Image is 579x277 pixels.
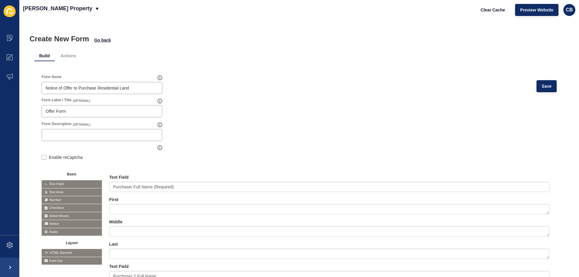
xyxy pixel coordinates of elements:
[42,228,102,236] span: Radio
[42,249,102,257] span: HTML Element
[481,7,505,13] span: Clear Cache
[42,74,62,79] label: Form Name
[56,50,81,61] li: Actions
[42,196,102,204] span: Number
[42,188,102,196] span: Text Area
[109,241,118,247] label: Last
[30,35,89,43] h1: Create New Form
[34,50,55,61] li: Build
[109,197,118,203] label: First
[73,99,90,103] span: (OPTIONAL)
[73,123,90,127] span: (OPTIONAL)
[42,257,102,265] span: Field Set
[515,4,558,16] button: Preview Website
[520,7,553,13] span: Preview Website
[109,263,128,269] label: Text Field
[49,154,83,160] label: Enable reCaptcha
[42,170,102,177] button: Basic
[109,174,128,180] label: Text Field
[42,212,102,220] span: Select Boxes
[42,239,102,246] button: Layout
[566,7,573,13] span: CB
[542,83,552,89] span: Save
[42,98,71,102] label: Form Label / Title
[536,80,557,92] button: Save
[42,220,102,228] span: Select
[109,219,122,225] label: Middle
[23,1,92,16] p: [PERSON_NAME] Property
[94,37,111,43] button: Go back
[42,204,102,212] span: Checkbox
[42,121,71,126] label: Form Description
[42,180,102,188] span: Text Field
[476,4,510,16] button: Clear Cache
